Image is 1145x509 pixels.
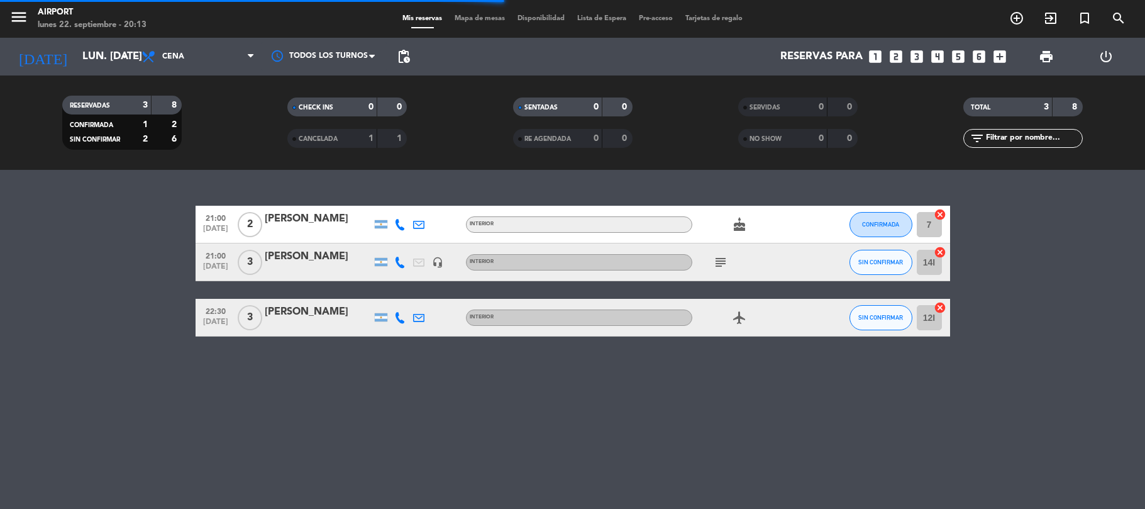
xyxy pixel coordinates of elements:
div: lunes 22. septiembre - 20:13 [38,19,147,31]
i: cake [732,217,747,232]
span: 21:00 [200,210,231,225]
strong: 3 [143,101,148,109]
span: Disponibilidad [511,15,571,22]
strong: 1 [368,134,373,143]
i: looks_6 [971,48,987,65]
span: Pre-acceso [633,15,679,22]
i: headset_mic [432,257,443,268]
i: subject [713,255,728,270]
span: NO SHOW [750,136,782,142]
i: arrow_drop_down [117,49,132,64]
span: Lista de Espera [571,15,633,22]
span: [DATE] [200,225,231,239]
i: looks_one [867,48,883,65]
i: cancel [934,208,946,221]
strong: 8 [172,101,179,109]
i: add_box [992,48,1008,65]
span: Tarjetas de regalo [679,15,749,22]
i: looks_5 [950,48,966,65]
strong: 0 [368,103,373,111]
strong: 0 [397,103,404,111]
input: Filtrar por nombre... [985,131,1082,145]
strong: 1 [397,134,404,143]
i: search [1111,11,1126,26]
strong: 2 [143,135,148,143]
span: Mis reservas [396,15,448,22]
strong: 0 [819,134,824,143]
i: looks_3 [909,48,925,65]
span: INTERIOR [470,259,494,264]
span: INTERIOR [470,315,494,320]
span: SIN CONFIRMAR [70,137,120,143]
strong: 6 [172,135,179,143]
span: INTERIOR [470,221,494,227]
i: filter_list [970,131,985,146]
span: RESERVADAS [70,103,110,109]
span: 3 [238,250,262,275]
span: CONFIRMADA [70,122,113,128]
div: LOG OUT [1076,38,1136,76]
span: RE AGENDADA [524,136,571,142]
button: SIN CONFIRMAR [849,305,912,330]
span: CONFIRMADA [862,221,899,228]
i: looks_two [888,48,904,65]
span: print [1039,49,1054,64]
span: SIN CONFIRMAR [858,259,903,266]
strong: 0 [819,103,824,111]
span: [DATE] [200,262,231,277]
span: pending_actions [396,49,411,64]
span: TOTAL [971,104,990,111]
span: 21:00 [200,248,231,262]
span: 2 [238,212,262,237]
i: menu [9,8,28,26]
strong: 0 [594,134,599,143]
strong: 0 [847,103,855,111]
button: CONFIRMADA [849,212,912,237]
span: SERVIDAS [750,104,780,111]
span: 22:30 [200,303,231,318]
button: menu [9,8,28,31]
span: CHECK INS [299,104,333,111]
i: turned_in_not [1077,11,1092,26]
strong: 2 [172,120,179,129]
div: [PERSON_NAME] [265,304,372,320]
strong: 0 [847,134,855,143]
span: Cena [162,52,184,61]
div: [PERSON_NAME] [265,249,372,265]
i: cancel [934,246,946,259]
span: Reservas para [780,51,863,63]
strong: 1 [143,120,148,129]
div: Airport [38,6,147,19]
div: [PERSON_NAME] [265,211,372,227]
i: [DATE] [9,43,76,70]
i: looks_4 [929,48,946,65]
strong: 0 [622,103,629,111]
span: 3 [238,305,262,330]
i: cancel [934,301,946,314]
i: airplanemode_active [732,310,747,325]
i: exit_to_app [1043,11,1058,26]
strong: 0 [622,134,629,143]
strong: 3 [1044,103,1049,111]
strong: 8 [1072,103,1080,111]
strong: 0 [594,103,599,111]
span: Mapa de mesas [448,15,511,22]
span: SENTADAS [524,104,558,111]
button: SIN CONFIRMAR [849,250,912,275]
span: [DATE] [200,318,231,332]
span: SIN CONFIRMAR [858,314,903,321]
span: CANCELADA [299,136,338,142]
i: add_circle_outline [1009,11,1024,26]
i: power_settings_new [1098,49,1114,64]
